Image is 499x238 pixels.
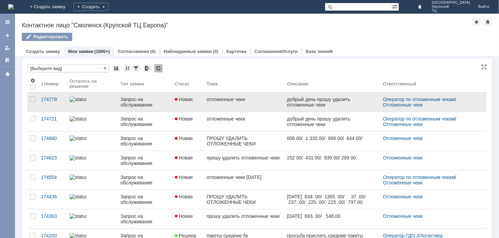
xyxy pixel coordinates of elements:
[26,49,60,54] a: Создать заявку
[432,9,470,13] span: ТЦ
[432,1,470,5] span: [GEOGRAPHIC_DATA]
[2,30,13,41] a: Создать заявку
[383,102,423,108] a: Отложенные чеки
[70,97,87,102] img: statusbar-100 (1).png
[172,209,204,228] a: Новая
[67,75,118,93] th: Осталось на решение
[383,97,455,102] a: Оператор по отложенным чекам
[306,49,333,54] a: База знаний
[383,116,479,127] div: /
[68,49,93,54] a: Мои заявки
[383,213,423,219] a: Отложенные чеки
[70,79,110,89] div: Осталось на решение
[121,81,144,86] div: Тип заявки
[41,136,64,141] div: 174680
[118,151,172,170] a: Запрос на обслуживание
[8,4,14,10] img: logo
[207,194,282,205] div: ПРОШУ УДАЛИТЬ ОТЛОЖЕННЫЕ ЧЕКИ
[2,42,13,53] a: Мои заявки
[70,213,87,219] img: statusbar-0 (1).png
[38,209,67,228] a: 174363
[154,64,163,72] div: Обновлять список
[207,155,282,160] div: прошу удалить отложенные чеки
[41,213,64,219] div: 174363
[118,112,172,131] a: Запрос на обслуживание
[118,131,172,151] a: Запрос на обслуживание
[204,190,284,209] a: ПРОШУ УДАЛИТЬ ОТЛОЖЕННЫЕ ЧЕКИ
[481,64,487,70] div: На всю страницу
[67,93,118,112] a: statusbar-100 (1).png
[175,155,193,160] span: Новая
[172,93,204,112] a: Новая
[121,136,169,146] div: Запрос на обслуживание
[132,64,140,72] div: Фильтрация...
[383,116,455,122] a: Оператор по отложенным чекам
[172,112,204,131] a: Новая
[207,213,282,219] div: прошу удалить отложенные чеки
[383,174,455,180] a: Оператор по отложенным чекам
[207,81,217,86] div: Тема
[123,64,132,72] div: Сортировка...
[172,75,204,93] th: Статус
[121,194,169,205] div: Запрос на обслуживание
[255,49,298,54] a: Соглашения/Услуги
[383,194,423,199] a: Отложенные чеки
[383,180,423,185] a: Отложенные чеки
[175,213,193,219] span: Новая
[38,151,67,170] a: 174623
[118,93,172,112] a: Запрос на обслуживание
[38,131,67,151] a: 174680
[118,190,172,209] a: Запрос на обслуживание
[172,151,204,170] a: Новая
[121,155,169,166] div: Запрос на обслуживание
[172,170,204,190] a: Новая
[175,97,193,102] span: Новая
[432,5,470,9] span: (Крупской
[207,174,282,180] div: отложенные чеки [DATE]
[121,97,169,108] div: Запрос на обслуживание
[70,174,87,180] img: statusbar-100 (1).png
[8,4,14,10] a: Перейти на домашнюю страницу
[94,49,110,54] div: (1000+)
[2,55,13,66] a: Мои согласования
[41,116,64,122] div: 174721
[227,49,246,54] a: Карточка
[383,81,417,86] div: Ответственный
[204,209,284,228] a: прошу удалить отложенные чеки
[38,112,67,131] a: 174721
[38,75,67,93] th: Номер
[204,151,284,170] a: прошу удалить отложенные чеки
[207,97,282,102] div: отложенные чеки
[41,174,64,180] div: 174554
[164,49,212,54] a: Наблюдаемые заявки
[44,81,59,86] div: Номер
[118,209,172,228] a: Запрос на обслуживание
[67,112,118,131] a: statusbar-100 (1).png
[207,136,282,146] div: ПРОШУ УДАЛИТЬ ОТЛОЖЕННЫЕ ЧЕКИ
[118,75,172,93] th: Тип заявки
[67,190,118,209] a: statusbar-0 (1).png
[70,194,87,199] img: statusbar-0 (1).png
[121,213,169,224] div: Запрос на обслуживание
[207,116,282,122] div: отложенные чеки
[172,190,204,209] a: Новая
[204,170,284,190] a: отложенные чеки [DATE]
[74,3,108,11] div: Создать
[41,194,64,199] div: 174436
[30,78,35,83] span: Настройки
[22,22,472,29] div: Контактное лицо "Смоленск (Крупской ТЦ Европа)"
[175,174,193,180] span: Новая
[175,194,193,199] span: Новая
[204,93,284,112] a: отложенные чеки
[67,151,118,170] a: statusbar-0 (1).png
[118,49,149,54] a: Согласования
[38,93,67,112] a: 174779
[204,75,284,93] th: Тема
[380,75,481,93] th: Ответственный
[67,209,118,228] a: statusbar-0 (1).png
[150,49,156,54] div: (0)
[472,18,481,26] div: Добавить в избранное
[67,131,118,151] a: statusbar-0 (1).png
[383,155,423,160] a: Отложенные чеки
[121,174,169,185] div: Запрос на обслуживание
